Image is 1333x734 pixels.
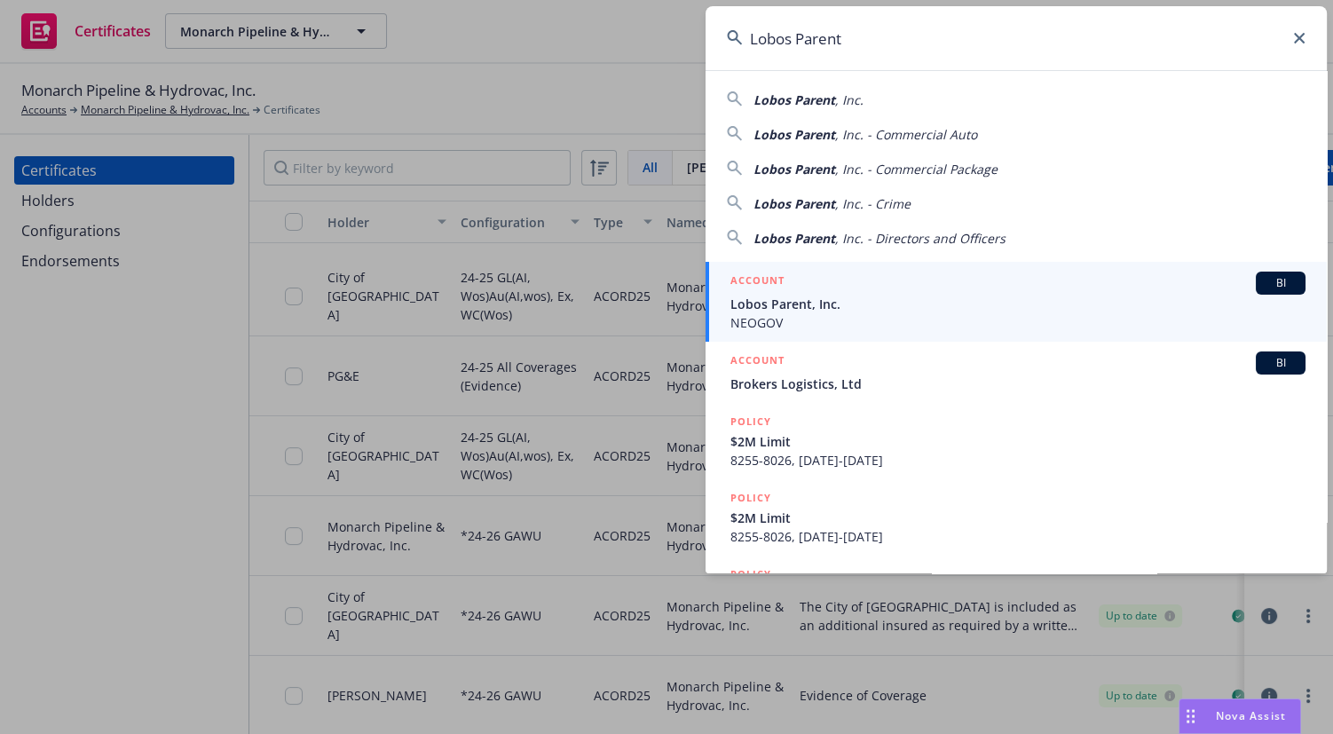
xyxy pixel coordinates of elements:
[835,230,1006,247] span: , Inc. - Directors and Officers
[835,126,977,143] span: , Inc. - Commercial Auto
[835,195,911,212] span: , Inc. - Crime
[753,126,835,143] span: Lobos Parent
[706,262,1327,342] a: ACCOUNTBILobos Parent, Inc.NEOGOV
[753,161,835,178] span: Lobos Parent
[706,6,1327,70] input: Search...
[1179,699,1202,733] div: Drag to move
[706,556,1327,632] a: POLICY
[753,195,835,212] span: Lobos Parent
[753,230,835,247] span: Lobos Parent
[730,509,1305,527] span: $2M Limit
[1263,275,1298,291] span: BI
[730,565,771,583] h5: POLICY
[730,413,771,430] h5: POLICY
[1263,355,1298,371] span: BI
[835,161,998,178] span: , Inc. - Commercial Package
[706,342,1327,403] a: ACCOUNTBIBrokers Logistics, Ltd
[1179,698,1301,734] button: Nova Assist
[730,375,1305,393] span: Brokers Logistics, Ltd
[753,91,835,108] span: Lobos Parent
[730,313,1305,332] span: NEOGOV
[730,272,785,293] h5: ACCOUNT
[730,489,771,507] h5: POLICY
[730,351,785,373] h5: ACCOUNT
[835,91,864,108] span: , Inc.
[730,527,1305,546] span: 8255-8026, [DATE]-[DATE]
[706,479,1327,556] a: POLICY$2M Limit8255-8026, [DATE]-[DATE]
[1216,708,1286,723] span: Nova Assist
[730,432,1305,451] span: $2M Limit
[730,295,1305,313] span: Lobos Parent, Inc.
[706,403,1327,479] a: POLICY$2M Limit8255-8026, [DATE]-[DATE]
[730,451,1305,470] span: 8255-8026, [DATE]-[DATE]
